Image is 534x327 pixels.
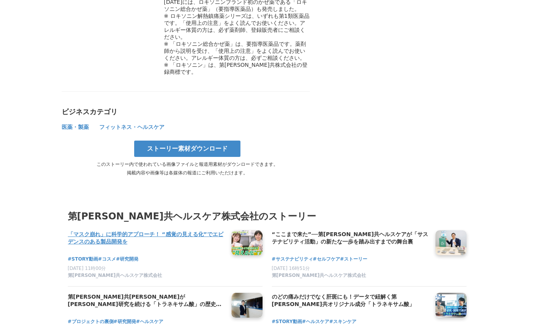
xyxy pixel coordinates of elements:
[116,256,138,263] a: #研究開発
[136,318,163,325] a: #ヘルスケア
[164,41,306,61] span: ※ 「ロキソニン総合かぜ薬」は、要指導医薬品です。薬剤師から説明を受け、「使用上の注意」をよく読んでお使いください。アレルギー体質の方は、必ずご相談ください。
[114,318,136,325] a: #研究開発
[272,272,366,279] span: 第[PERSON_NAME]共ヘルスケア株式会社
[68,256,98,263] a: #STORY動画
[62,107,310,117] div: ビジネスカテゴリ
[272,230,429,247] a: “ここまで来た”──第[PERSON_NAME]共ヘルスケアが「サステナビリティ活動」の新たな一歩を踏み出すまでの舞台裏
[272,266,310,271] span: [DATE] 16時51分
[272,272,429,280] a: 第[PERSON_NAME]共ヘルスケア株式会社
[340,256,367,263] a: #ストーリー
[68,209,467,224] h3: 第[PERSON_NAME]共ヘルスケア株式会社のストーリー
[98,256,116,263] a: #コスメ
[68,230,225,247] a: 「マスク崩れ」に科学的アプローチ！ “感覚の見える化”でエビデンスのある製品開発を
[68,266,106,271] span: [DATE] 11時00分
[302,318,329,325] a: #ヘルスケア
[313,256,340,263] a: #セルフケア
[68,272,162,279] span: 第[PERSON_NAME]共ヘルスケア株式会社
[68,318,114,325] a: #プロジェクトの裏側
[329,318,356,325] a: #スキンケア
[164,13,309,40] span: ※ ロキソニン解熱鎮痛薬シリーズは、いずれも第1類医薬品です。「使用上の注意」をよく読んでお使いください。アレルギー体質の方は、必ず薬剤師、登録販売者にご相談ください。
[99,124,164,130] span: フィットネス・ヘルスケア
[99,125,164,130] a: フィットネス・ヘルスケア
[68,272,225,280] a: 第[PERSON_NAME]共ヘルスケア株式会社
[272,318,302,325] a: #STORY動画
[272,293,429,309] a: のどの痛みだけでなく肝斑にも！データで紐解く第[PERSON_NAME]共オリジナル成分「トラネキサム酸」
[62,160,313,177] p: このストーリー内で使われている画像ファイルと報道用素材がダウンロードできます。 掲載内容や画像等は各媒体の報道にご利用いただけます。
[134,141,240,157] a: ストーリー素材ダウンロード
[68,293,225,309] a: 第[PERSON_NAME]共[PERSON_NAME]が[PERSON_NAME]研究を続ける「トラネキサム酸」の歴史と最新の研究を紐解く
[62,124,89,130] span: 医薬・製薬
[164,62,308,75] span: ※ 「ロキソニン」は、第[PERSON_NAME]共株式会社の登録商標です。
[62,125,90,130] a: 医薬・製薬
[272,256,313,263] a: #サステナビリティ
